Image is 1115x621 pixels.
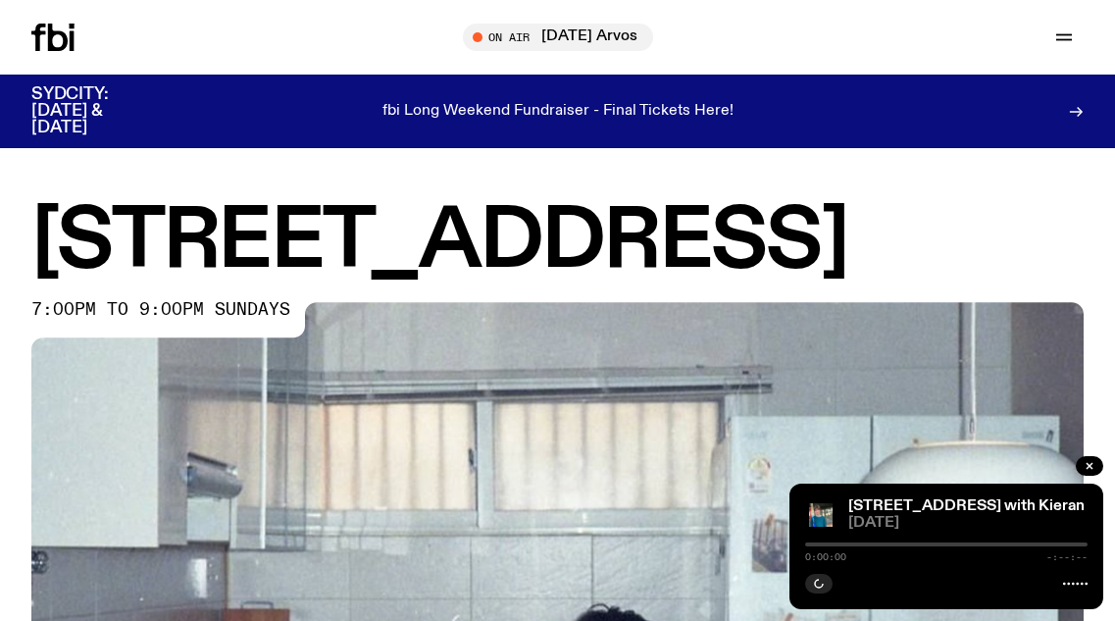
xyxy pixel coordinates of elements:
span: 0:00:00 [805,552,846,562]
span: [DATE] [848,516,1088,531]
span: -:--:-- [1046,552,1088,562]
p: fbi Long Weekend Fundraiser - Final Tickets Here! [382,103,734,121]
h1: [STREET_ADDRESS] [31,203,1084,283]
button: On Air[DATE] Arvos [463,24,653,51]
h3: SYDCITY: [DATE] & [DATE] [31,86,157,136]
span: 7:00pm to 9:00pm sundays [31,302,290,318]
